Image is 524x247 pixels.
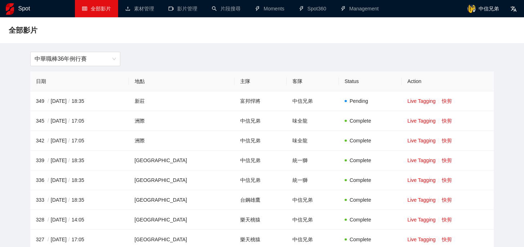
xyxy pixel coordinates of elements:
td: 中信兄弟 [234,170,287,190]
td: [GEOGRAPHIC_DATA] [129,190,234,210]
td: 樂天桃猿 [234,210,287,230]
span: / [67,197,72,203]
a: Live Tagging [407,157,435,163]
a: 快剪 [442,157,452,163]
td: 統一獅 [287,151,339,170]
td: 336 [DATE] 18:35 [30,170,129,190]
td: [GEOGRAPHIC_DATA] [129,151,234,170]
td: 328 [DATE] 14:05 [30,210,129,230]
th: 主隊 [234,72,287,91]
a: 快剪 [442,237,452,242]
a: Live Tagging [407,118,435,124]
td: 345 [DATE] 17:05 [30,111,129,131]
td: 333 [DATE] 18:35 [30,190,129,210]
span: Complete [350,217,371,223]
span: / [46,118,51,124]
td: 中信兄弟 [234,111,287,131]
td: [GEOGRAPHIC_DATA] [129,210,234,230]
a: video-camera影片管理 [169,6,197,12]
td: 富邦悍將 [234,91,287,111]
td: 台鋼雄鷹 [234,190,287,210]
span: Complete [350,177,371,183]
td: 中信兄弟 [287,210,339,230]
a: 快剪 [442,197,452,203]
span: 全部影片 [9,24,37,36]
td: 中信兄弟 [287,91,339,111]
td: 味全龍 [287,131,339,151]
img: avatar [467,4,476,13]
span: 中華職棒36年例行賽 [35,52,116,66]
a: 快剪 [442,98,452,104]
span: Pending [350,98,368,104]
th: 地點 [129,72,234,91]
span: / [46,157,51,163]
a: thunderboltManagement [341,6,379,12]
a: Live Tagging [407,217,435,223]
td: 新莊 [129,91,234,111]
td: 349 [DATE] 18:35 [30,91,129,111]
img: logo [6,3,14,15]
span: Complete [350,118,371,124]
a: 快剪 [442,138,452,143]
span: / [67,118,72,124]
a: Live Tagging [407,138,435,143]
td: 味全龍 [287,111,339,131]
a: 快剪 [442,118,452,124]
span: / [67,98,72,104]
a: 快剪 [442,177,452,183]
a: Live Tagging [407,98,435,104]
span: / [46,217,51,223]
span: / [67,237,72,242]
span: Complete [350,138,371,143]
td: 統一獅 [287,170,339,190]
td: 342 [DATE] 17:05 [30,131,129,151]
td: [GEOGRAPHIC_DATA] [129,170,234,190]
span: / [67,138,72,143]
span: Complete [350,237,371,242]
th: Status [339,72,402,91]
span: 全部影片 [91,6,111,12]
a: thunderboltMoments [255,6,285,12]
a: thunderboltSpot360 [299,6,326,12]
th: 日期 [30,72,129,91]
a: Live Tagging [407,237,435,242]
span: / [46,98,51,104]
a: upload素材管理 [125,6,154,12]
span: Complete [350,157,371,163]
td: 339 [DATE] 18:35 [30,151,129,170]
a: search片段搜尋 [212,6,241,12]
span: / [67,157,72,163]
a: 快剪 [442,217,452,223]
td: 中信兄弟 [234,131,287,151]
td: 中信兄弟 [287,190,339,210]
span: / [46,237,51,242]
td: 洲際 [129,111,234,131]
span: / [67,217,72,223]
a: Live Tagging [407,177,435,183]
span: / [46,197,51,203]
th: 客隊 [287,72,339,91]
span: Complete [350,197,371,203]
td: 洲際 [129,131,234,151]
th: Action [402,72,494,91]
td: 中信兄弟 [234,151,287,170]
a: Live Tagging [407,197,435,203]
span: / [46,138,51,143]
span: table [82,6,87,11]
span: / [67,177,72,183]
span: / [46,177,51,183]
